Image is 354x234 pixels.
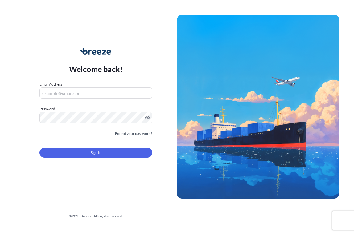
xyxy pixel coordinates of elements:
[15,213,177,219] div: © 2025 Breeze. All rights reserved.
[115,131,152,137] a: Forgot your password?
[39,106,152,112] label: Password
[39,148,152,158] button: Sign In
[145,115,150,120] button: Show password
[91,150,101,156] span: Sign In
[177,15,339,199] img: Ship illustration
[69,64,123,74] p: Welcome back!
[39,81,62,87] label: Email Address
[39,87,152,99] input: example@gmail.com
